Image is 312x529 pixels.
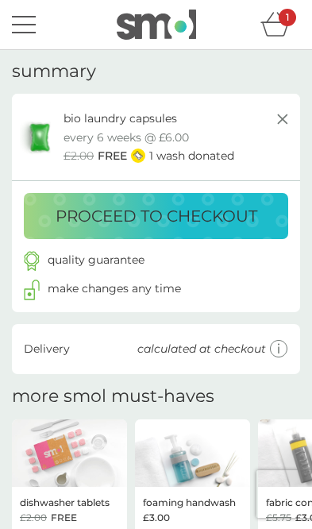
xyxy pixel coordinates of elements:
[56,203,257,229] p: proceed to checkout
[24,193,288,239] button: proceed to checkout
[117,10,196,40] img: smol
[12,61,96,82] h3: summary
[20,510,47,525] span: £2.00
[64,129,189,146] p: every 6 weeks @ £6.00
[51,510,77,525] span: FREE
[48,251,144,268] p: quality guarantee
[12,10,36,40] button: menu
[12,386,214,407] h2: more smol must-haves
[48,280,181,297] p: make changes any time
[64,110,177,127] p: bio laundry capsules
[143,510,170,525] span: £3.00
[98,147,127,164] span: FREE
[64,147,94,164] span: £2.00
[24,340,70,357] p: Delivery
[143,495,236,510] p: foaming handwash
[149,147,234,164] p: 1 wash donated
[20,495,110,510] p: dishwasher tablets
[260,9,300,41] div: basket
[137,340,266,357] p: calculated at checkout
